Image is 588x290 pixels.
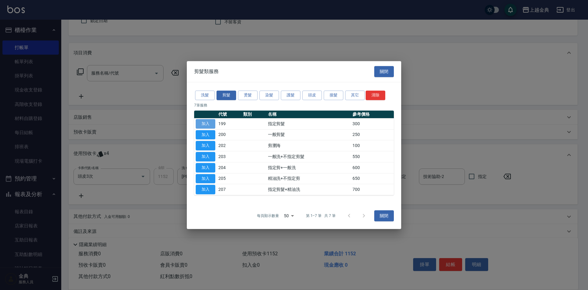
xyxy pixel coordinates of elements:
td: 205 [217,173,242,184]
td: 指定剪髮+精油洗 [266,184,351,195]
td: 剪瀏海 [266,140,351,151]
td: 250 [351,129,394,140]
div: 50 [281,207,296,224]
td: 一般洗+不指定剪髮 [266,151,351,162]
td: 203 [217,151,242,162]
td: 一般剪髮 [266,129,351,140]
button: 加入 [196,174,215,184]
td: 200 [217,129,242,140]
td: 207 [217,184,242,195]
span: 剪髮類服務 [194,68,219,75]
p: 每頁顯示數量 [257,213,279,218]
td: 650 [351,173,394,184]
button: 關閉 [374,66,394,77]
td: 202 [217,140,242,151]
button: 洗髮 [195,91,215,100]
button: 清除 [366,91,385,100]
button: 其它 [345,91,365,100]
th: 代號 [217,110,242,118]
button: 加入 [196,130,215,140]
button: 護髮 [281,91,300,100]
th: 類別 [242,110,266,118]
button: 染髮 [259,91,279,100]
p: 第 1–7 筆 共 7 筆 [306,213,336,218]
td: 204 [217,162,242,173]
button: 剪髮 [217,91,236,100]
button: 加入 [196,119,215,129]
td: 199 [217,118,242,129]
td: 指定剪+一般洗 [266,162,351,173]
th: 參考價格 [351,110,394,118]
td: 精油洗+不指定剪 [266,173,351,184]
button: 頭皮 [302,91,322,100]
button: 燙髮 [238,91,258,100]
td: 700 [351,184,394,195]
td: 300 [351,118,394,129]
button: 加入 [196,163,215,172]
button: 關閉 [374,210,394,222]
td: 550 [351,151,394,162]
td: 指定剪髮 [266,118,351,129]
p: 7 筆服務 [194,102,394,108]
button: 加入 [196,185,215,194]
button: 加入 [196,141,215,150]
button: 加入 [196,152,215,161]
th: 名稱 [266,110,351,118]
td: 100 [351,140,394,151]
td: 600 [351,162,394,173]
button: 接髮 [324,91,343,100]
